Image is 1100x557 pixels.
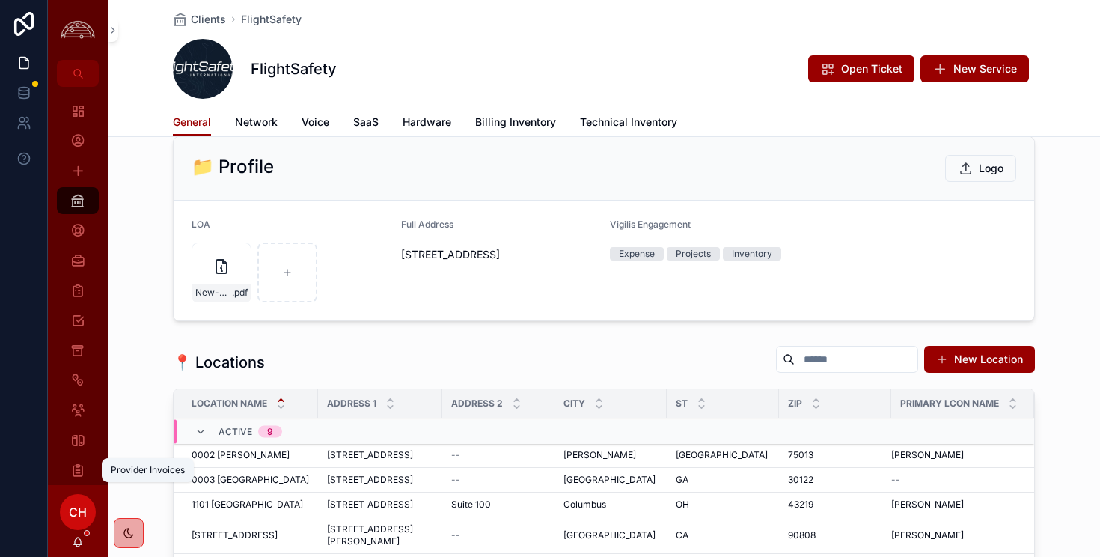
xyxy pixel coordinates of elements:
[841,61,902,76] span: Open Ticket
[563,474,656,486] span: [GEOGRAPHIC_DATA]
[191,12,226,27] span: Clients
[788,529,816,541] span: 90808
[353,115,379,130] span: SaaS
[235,115,278,130] span: Network
[451,474,460,486] span: --
[192,529,278,541] span: [STREET_ADDRESS]
[610,219,691,230] span: Vigilis Engagement
[788,449,813,461] span: 75013
[251,58,337,79] h1: FlightSafety
[920,55,1029,82] button: New Service
[676,247,711,261] div: Projects
[891,449,964,461] span: [PERSON_NAME]
[173,352,265,373] h1: 📍 Locations
[57,19,99,42] img: App logo
[173,115,211,130] span: General
[192,499,303,511] span: 1101 [GEOGRAPHIC_DATA]
[241,12,302,27] a: FlightSafety
[451,398,503,410] span: Address 2
[788,499,813,511] span: 43219
[563,499,606,511] span: Columbus
[403,109,451,139] a: Hardware
[327,474,413,486] span: [STREET_ADDRESS]
[900,398,999,410] span: Primary LCON Name
[788,398,802,410] span: Zip
[195,287,232,299] span: New-Socium-LOA
[788,474,813,486] span: 30122
[676,449,768,461] span: [GEOGRAPHIC_DATA]
[192,474,309,486] span: 0003 [GEOGRAPHIC_DATA]
[451,449,460,461] span: --
[451,499,491,511] span: Suite 100
[563,449,636,461] span: [PERSON_NAME]
[891,499,964,511] span: [PERSON_NAME]
[891,529,964,541] span: [PERSON_NAME]
[580,109,677,139] a: Technical Inventory
[69,503,87,521] span: CH
[676,398,688,410] span: ST
[979,161,1003,176] span: Logo
[173,109,211,137] a: General
[676,529,688,541] span: CA
[401,219,453,230] span: Full Address
[353,109,379,139] a: SaaS
[219,426,252,438] span: Active
[403,115,451,130] span: Hardware
[945,155,1016,182] button: Logo
[808,55,914,82] button: Open Ticket
[327,499,413,511] span: [STREET_ADDRESS]
[327,523,433,547] span: [STREET_ADDRESS][PERSON_NAME]
[192,219,210,230] span: LOA
[192,449,290,461] span: 0002 [PERSON_NAME]
[267,426,273,438] div: 9
[192,155,274,179] h2: 📁 Profile
[580,115,677,130] span: Technical Inventory
[48,87,108,485] div: scrollable content
[619,247,655,261] div: Expense
[401,247,599,262] span: [STREET_ADDRESS]
[891,474,900,486] span: --
[732,247,772,261] div: Inventory
[676,499,689,511] span: OH
[563,398,585,410] span: City
[111,464,185,476] div: Provider Invoices
[302,115,329,130] span: Voice
[192,398,267,410] span: Location Name
[953,61,1017,76] span: New Service
[676,474,688,486] span: GA
[232,287,248,299] span: .pdf
[563,529,656,541] span: [GEOGRAPHIC_DATA]
[475,115,556,130] span: Billing Inventory
[173,12,226,27] a: Clients
[451,529,460,541] span: --
[924,346,1035,373] button: New Location
[327,449,413,461] span: [STREET_ADDRESS]
[475,109,556,139] a: Billing Inventory
[327,398,376,410] span: Address 1
[302,109,329,139] a: Voice
[235,109,278,139] a: Network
